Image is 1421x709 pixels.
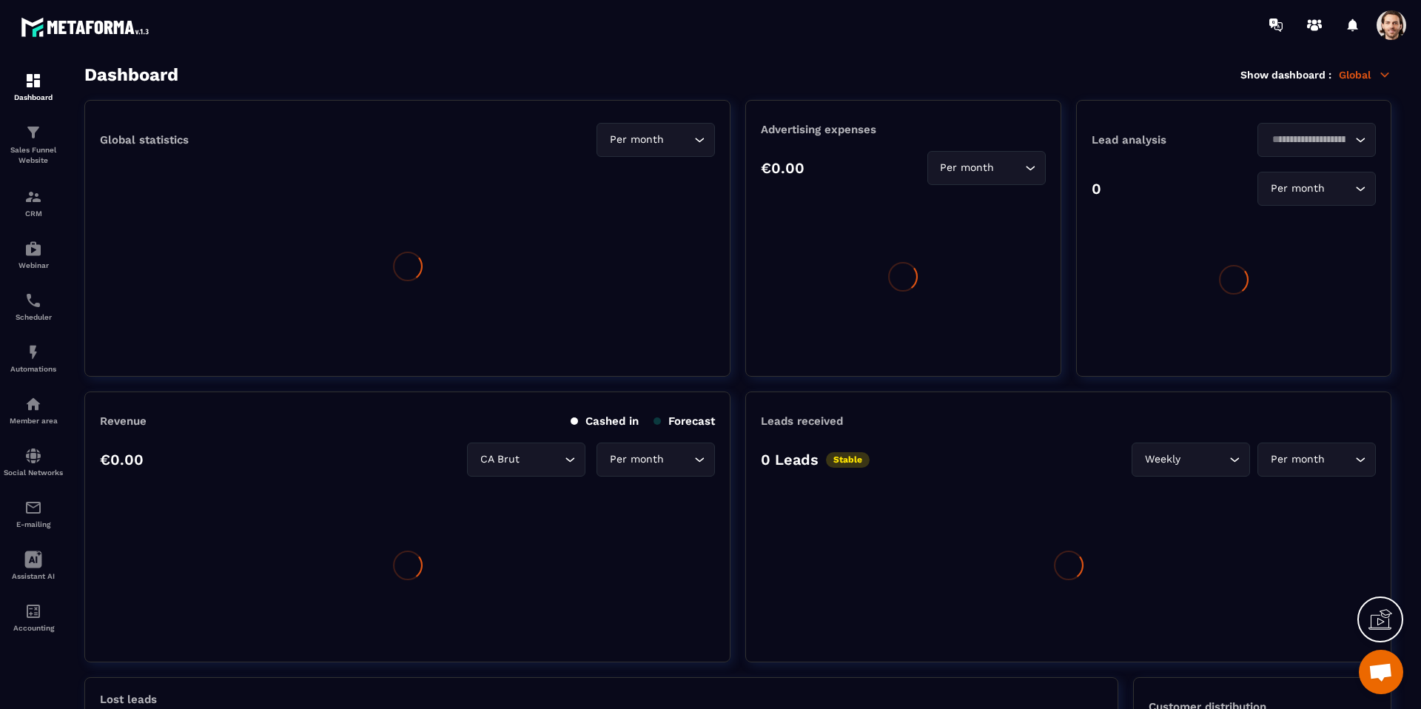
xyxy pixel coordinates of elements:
[1092,180,1101,198] p: 0
[1240,69,1331,81] p: Show dashboard :
[4,61,63,112] a: formationformationDashboard
[654,414,715,428] p: Forecast
[998,160,1021,176] input: Search for option
[4,468,63,477] p: Social Networks
[4,280,63,332] a: schedulerschedulerScheduler
[84,64,178,85] h3: Dashboard
[597,443,715,477] div: Search for option
[4,229,63,280] a: automationsautomationsWebinar
[667,451,691,468] input: Search for option
[21,13,154,41] img: logo
[1267,181,1328,197] span: Per month
[1257,172,1376,206] div: Search for option
[4,332,63,384] a: automationsautomationsAutomations
[4,540,63,591] a: Assistant AI
[1132,443,1250,477] div: Search for option
[24,395,42,413] img: automations
[937,160,998,176] span: Per month
[100,451,144,468] p: €0.00
[927,151,1046,185] div: Search for option
[24,72,42,90] img: formation
[826,452,870,468] p: Stable
[24,499,42,517] img: email
[4,145,63,166] p: Sales Funnel Website
[4,93,63,101] p: Dashboard
[4,112,63,177] a: formationformationSales Funnel Website
[1141,451,1183,468] span: Weekly
[100,414,147,428] p: Revenue
[100,693,157,706] p: Lost leads
[761,123,1045,136] p: Advertising expenses
[24,292,42,309] img: scheduler
[1092,133,1234,147] p: Lead analysis
[606,132,667,148] span: Per month
[477,451,523,468] span: CA Brut
[4,384,63,436] a: automationsautomationsMember area
[24,188,42,206] img: formation
[4,365,63,373] p: Automations
[4,572,63,580] p: Assistant AI
[1257,123,1376,157] div: Search for option
[4,591,63,643] a: accountantaccountantAccounting
[24,602,42,620] img: accountant
[24,124,42,141] img: formation
[4,209,63,218] p: CRM
[4,436,63,488] a: social-networksocial-networkSocial Networks
[1339,68,1391,81] p: Global
[4,488,63,540] a: emailemailE-mailing
[4,313,63,321] p: Scheduler
[597,123,715,157] div: Search for option
[523,451,561,468] input: Search for option
[606,451,667,468] span: Per month
[761,159,804,177] p: €0.00
[24,240,42,258] img: automations
[1267,451,1328,468] span: Per month
[4,177,63,229] a: formationformationCRM
[1328,181,1351,197] input: Search for option
[4,417,63,425] p: Member area
[1328,451,1351,468] input: Search for option
[761,414,843,428] p: Leads received
[24,447,42,465] img: social-network
[1359,650,1403,694] div: Ouvrir le chat
[1183,451,1226,468] input: Search for option
[1257,443,1376,477] div: Search for option
[4,261,63,269] p: Webinar
[571,414,639,428] p: Cashed in
[4,520,63,528] p: E-mailing
[100,133,189,147] p: Global statistics
[1267,132,1351,148] input: Search for option
[667,132,691,148] input: Search for option
[4,624,63,632] p: Accounting
[24,343,42,361] img: automations
[467,443,585,477] div: Search for option
[761,451,819,468] p: 0 Leads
